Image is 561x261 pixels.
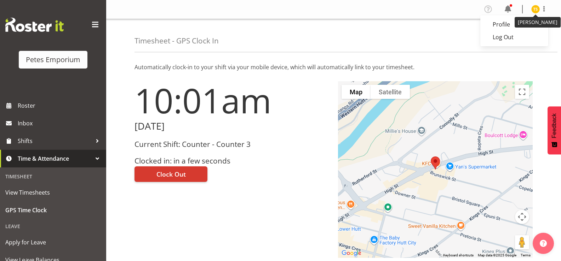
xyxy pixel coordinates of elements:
span: Clock Out [156,170,186,179]
span: Apply for Leave [5,237,101,248]
a: Open this area in Google Maps (opens a new window) [340,249,363,258]
button: Drag Pegman onto the map to open Street View [515,235,529,249]
span: GPS Time Clock [5,205,101,215]
a: Profile [480,18,548,31]
div: Petes Emporium [26,54,80,65]
a: Apply for Leave [2,233,104,251]
h2: [DATE] [134,121,330,132]
button: Show satellite imagery [371,85,410,99]
a: GPS Time Clock [2,201,104,219]
button: Show street map [342,85,371,99]
span: Inbox [18,118,103,129]
a: Terms (opens in new tab) [521,253,531,257]
span: View Timesheets [5,187,101,198]
img: help-xxl-2.png [540,240,547,247]
span: Time & Attendance [18,153,92,164]
button: Map camera controls [515,210,529,224]
span: Map data ©2025 Google [478,253,516,257]
div: Timesheet [2,169,104,184]
div: Leave [2,219,104,233]
p: Automatically clock-in to your shift via your mobile device, which will automatically link to you... [134,63,533,71]
h1: 10:01am [134,81,330,119]
a: View Timesheets [2,184,104,201]
img: tamara-straker11292.jpg [531,5,540,13]
button: Keyboard shortcuts [443,253,474,258]
h3: Current Shift: Counter - Counter 3 [134,140,330,148]
span: Roster [18,100,103,111]
button: Toggle fullscreen view [515,85,529,99]
span: Shifts [18,136,92,146]
h3: Clocked in: in a few seconds [134,157,330,165]
img: Rosterit website logo [5,18,64,32]
img: Google [340,249,363,258]
button: Clock Out [134,166,207,182]
h4: Timesheet - GPS Clock In [134,37,219,45]
a: Log Out [480,31,548,43]
button: Feedback - Show survey [548,106,561,154]
span: Feedback [551,113,557,138]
